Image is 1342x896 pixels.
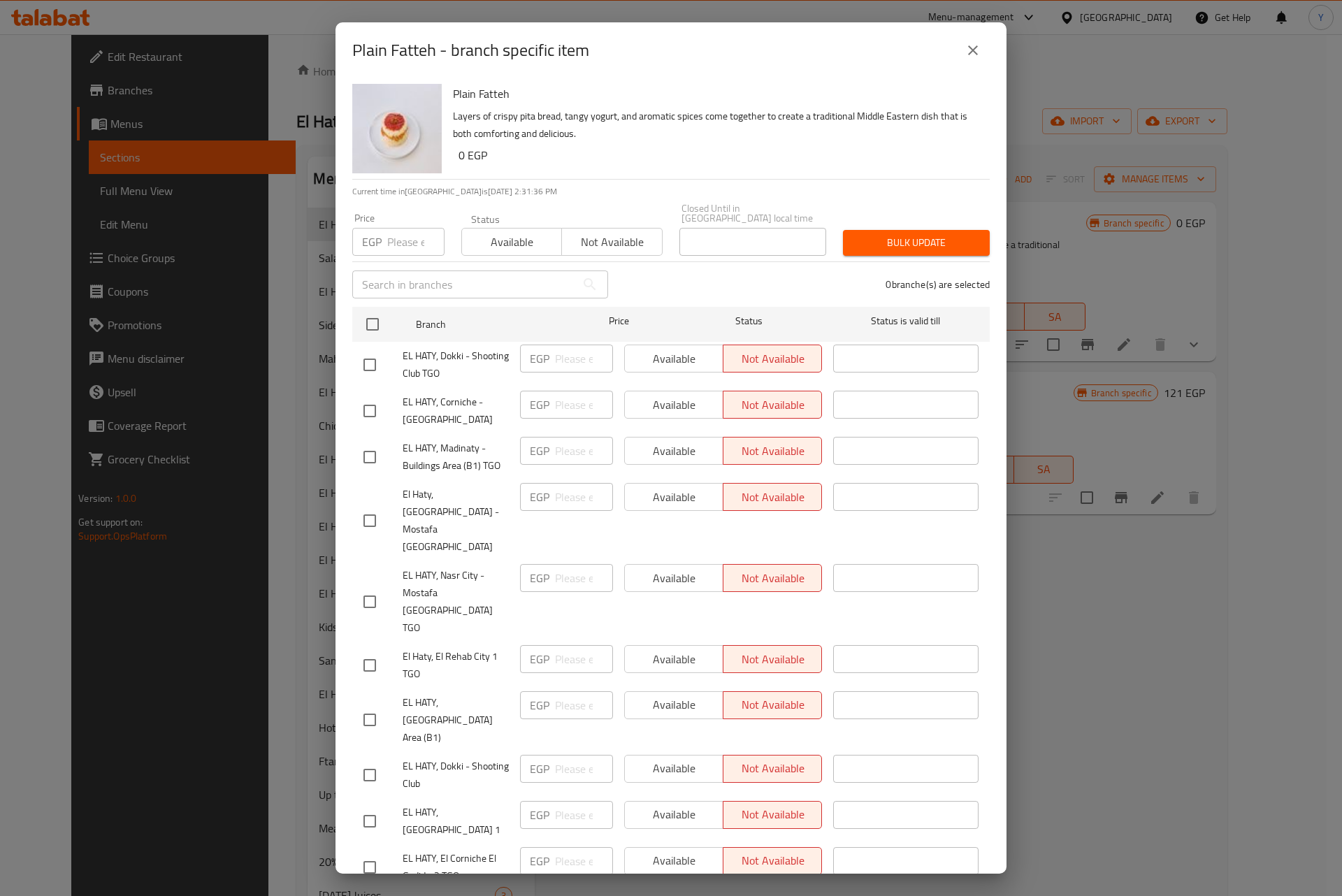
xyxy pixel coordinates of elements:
[886,277,990,291] p: 0 branche(s) are selected
[403,347,509,382] span: EL HATY, Dokki - Shooting Club TGO
[843,230,990,256] button: Bulk update
[403,567,509,637] span: EL HATY, Nasr City - Mostafa [GEOGRAPHIC_DATA] TGO
[459,145,979,165] h6: 0 EGP
[530,807,549,823] p: EGP
[530,697,549,714] p: EGP
[555,847,613,875] input: Please enter price
[530,489,549,505] p: EGP
[854,234,979,252] span: Bulk update
[403,850,509,885] span: EL HATY, El Corniche El Gedid - 2 TGO
[461,228,562,256] button: Available
[555,755,613,783] input: Please enter price
[403,804,509,839] span: EL HATY, [GEOGRAPHIC_DATA] 1
[362,233,382,250] p: EGP
[530,853,549,869] p: EGP
[387,228,445,256] input: Please enter price
[352,185,990,198] p: Current time in [GEOGRAPHIC_DATA] is [DATE] 2:31:36 PM
[468,232,556,252] span: Available
[555,437,613,465] input: Please enter price
[403,486,509,556] span: El Haty, [GEOGRAPHIC_DATA] - Mostafa [GEOGRAPHIC_DATA]
[555,391,613,419] input: Please enter price
[453,108,979,143] p: Layers of crispy pita bread, tangy yogurt, and aromatic spices come together to create a traditio...
[403,758,509,793] span: EL HATY, Dokki - Shooting Club
[555,564,613,592] input: Please enter price
[352,39,589,62] h2: Plain Fatteh - branch specific item
[833,312,979,330] span: Status is valid till
[677,312,822,330] span: Status
[561,228,662,256] button: Not available
[555,483,613,511] input: Please enter price
[555,645,613,673] input: Please enter price
[568,232,656,252] span: Not available
[956,34,990,67] button: close
[416,316,561,333] span: Branch
[352,270,576,298] input: Search in branches
[572,312,665,330] span: Price
[530,760,549,777] p: EGP
[555,345,613,373] input: Please enter price
[555,801,613,829] input: Please enter price
[530,442,549,459] p: EGP
[555,691,613,719] input: Please enter price
[530,350,549,367] p: EGP
[530,396,549,413] p: EGP
[403,440,509,475] span: EL HATY, Madinaty - Buildings Area (B1) TGO
[403,648,509,683] span: El Haty, El Rehab City 1 TGO
[530,651,549,667] p: EGP
[352,84,442,173] img: Plain Fatteh
[530,570,549,586] p: EGP
[403,393,509,428] span: EL HATY, Corniche - [GEOGRAPHIC_DATA]
[453,84,979,103] h6: Plain Fatteh
[403,694,509,746] span: EL HATY, [GEOGRAPHIC_DATA] Area (B1)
